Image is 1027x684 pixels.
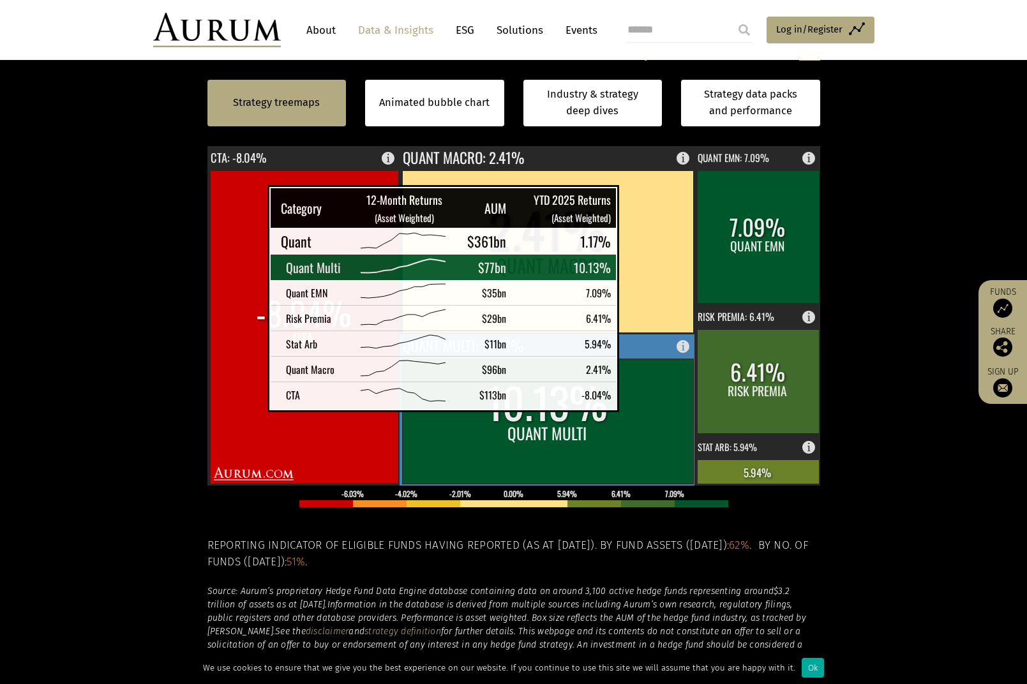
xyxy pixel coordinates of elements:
em: for further details. This webpage and its contents do not constitute an offer to sell or a solici... [207,626,803,664]
a: Log in/Register [767,17,874,43]
div: Share [985,327,1021,357]
span: 62% [729,539,749,552]
a: Events [559,19,597,42]
em: $3.2 trillion of assets as at [DATE] [207,586,790,610]
span: 51% [287,555,305,569]
a: Strategy treemaps [233,94,320,111]
em: and [349,626,364,637]
em: See the [275,626,306,637]
input: Submit [731,17,757,43]
img: Sign up to our newsletter [993,378,1012,398]
a: Solutions [490,19,550,42]
a: Industry & strategy deep dives [523,80,663,126]
h5: Reporting indicator of eligible funds having reported (as at [DATE]). By fund assets ([DATE]): . ... [207,537,820,571]
a: ESG [449,19,481,42]
a: disclaimer [306,626,349,637]
span: Log in/Register [776,22,843,37]
a: Data & Insights [352,19,440,42]
em: Source: Aurum’s proprietary Hedge Fund Data Engine database containing data on around 3,100 activ... [207,586,774,597]
em: . [325,599,327,610]
a: Strategy data packs and performance [681,80,820,126]
a: Funds [985,286,1021,318]
a: About [300,19,342,42]
img: Share this post [993,338,1012,357]
div: Ok [802,658,824,678]
img: Access Funds [993,299,1012,318]
a: Animated bubble chart [379,94,490,111]
img: Aurum [153,13,281,47]
a: strategy definition [364,626,441,637]
a: Sign up [985,366,1021,398]
em: Information in the database is derived from multiple sources including Aurum’s own research, regu... [207,599,806,637]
